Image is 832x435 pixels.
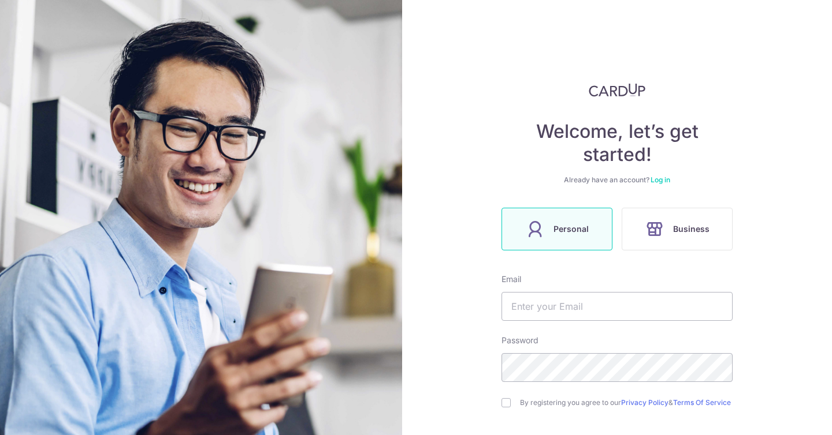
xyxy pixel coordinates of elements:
[502,292,733,321] input: Enter your Email
[502,120,733,166] h4: Welcome, let’s get started!
[502,273,521,285] label: Email
[621,398,668,407] a: Privacy Policy
[673,398,731,407] a: Terms Of Service
[497,208,617,250] a: Personal
[673,222,710,236] span: Business
[617,208,737,250] a: Business
[502,335,538,346] label: Password
[651,175,670,184] a: Log in
[554,222,589,236] span: Personal
[502,175,733,185] div: Already have an account?
[520,398,733,407] label: By registering you agree to our &
[589,83,645,97] img: CardUp Logo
